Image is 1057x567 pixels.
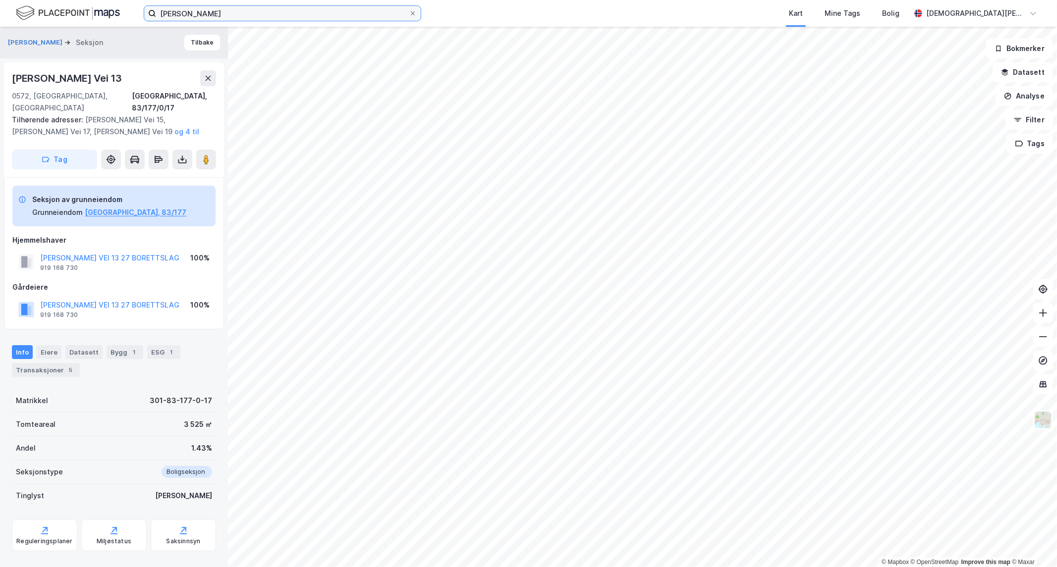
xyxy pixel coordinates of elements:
[1007,519,1057,567] iframe: Chat Widget
[190,299,210,311] div: 100%
[993,62,1053,82] button: Datasett
[882,7,899,19] div: Bolig
[1007,134,1053,154] button: Tags
[184,35,220,51] button: Tilbake
[37,345,61,359] div: Eiere
[961,559,1010,566] a: Improve this map
[16,395,48,407] div: Matrikkel
[32,194,186,206] div: Seksjon av grunneiendom
[16,418,56,430] div: Tomteareal
[190,252,210,264] div: 100%
[129,347,139,357] div: 1
[1007,519,1057,567] div: Kontrollprogram for chat
[167,347,176,357] div: 1
[40,311,78,319] div: 919 168 730
[12,345,33,359] div: Info
[32,206,83,218] div: Grunneiendom
[150,395,212,407] div: 301-83-177-0-17
[1005,110,1053,130] button: Filter
[40,264,78,272] div: 919 168 730
[191,442,212,454] div: 1.43%
[167,537,201,545] div: Saksinnsyn
[12,90,132,114] div: 0572, [GEOGRAPHIC_DATA], [GEOGRAPHIC_DATA]
[16,490,44,502] div: Tinglyst
[184,418,212,430] div: 3 525 ㎡
[155,490,212,502] div: [PERSON_NAME]
[926,7,1025,19] div: [DEMOGRAPHIC_DATA][PERSON_NAME]
[789,7,803,19] div: Kart
[12,150,97,169] button: Tag
[147,345,180,359] div: ESG
[16,4,120,22] img: logo.f888ab2527a4732fd821a326f86c7f29.svg
[156,6,409,21] input: Søk på adresse, matrikkel, gårdeiere, leietakere eller personer
[85,206,186,218] button: [GEOGRAPHIC_DATA], 83/177
[76,37,103,49] div: Seksjon
[107,345,143,359] div: Bygg
[986,39,1053,58] button: Bokmerker
[65,345,103,359] div: Datasett
[132,90,216,114] div: [GEOGRAPHIC_DATA], 83/177/0/17
[882,559,909,566] a: Mapbox
[16,537,72,545] div: Reguleringsplaner
[911,559,959,566] a: OpenStreetMap
[996,86,1053,106] button: Analyse
[12,114,208,138] div: [PERSON_NAME] Vei 15, [PERSON_NAME] Vei 17, [PERSON_NAME] Vei 19
[97,537,131,545] div: Miljøstatus
[12,281,216,293] div: Gårdeiere
[1034,411,1053,429] img: Z
[825,7,860,19] div: Mine Tags
[12,70,124,86] div: [PERSON_NAME] Vei 13
[8,38,64,48] button: [PERSON_NAME]
[12,234,216,246] div: Hjemmelshaver
[16,466,63,478] div: Seksjonstype
[16,442,36,454] div: Andel
[66,365,76,375] div: 5
[12,363,80,377] div: Transaksjoner
[12,115,85,124] span: Tilhørende adresser:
